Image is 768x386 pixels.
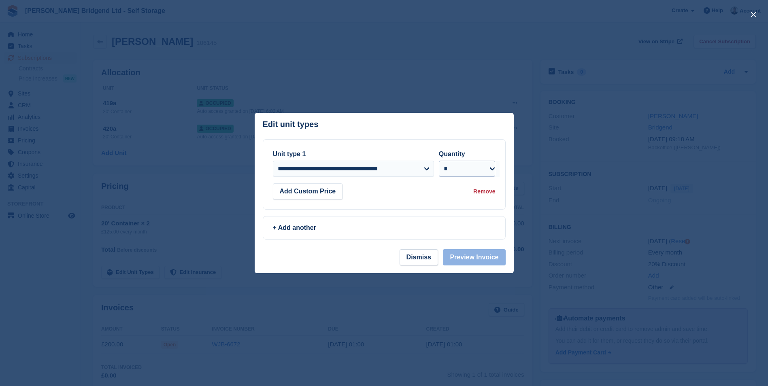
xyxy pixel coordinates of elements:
div: + Add another [273,223,496,233]
button: Dismiss [400,249,438,265]
label: Unit type 1 [273,151,306,157]
a: + Add another [263,216,506,240]
p: Edit unit types [263,120,319,129]
button: Add Custom Price [273,183,343,199]
div: Remove [473,187,495,196]
button: Preview Invoice [443,249,505,265]
label: Quantity [439,151,465,157]
button: close [747,8,760,21]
